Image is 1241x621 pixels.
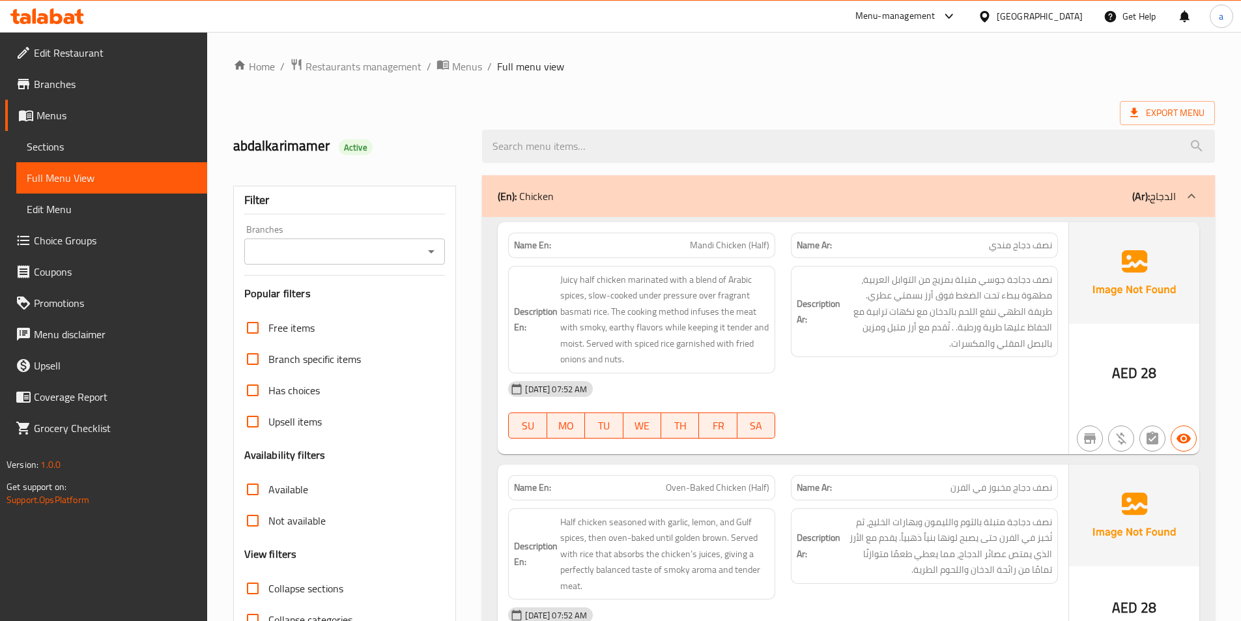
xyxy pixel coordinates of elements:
[482,175,1215,217] div: (En): Chicken(Ar):الدجاج
[1108,426,1134,452] button: Purchased item
[36,108,197,123] span: Menus
[997,9,1083,23] div: [GEOGRAPHIC_DATA]
[797,238,832,252] strong: Name Ar:
[482,130,1215,163] input: search
[5,381,207,412] a: Coverage Report
[487,59,492,74] li: /
[268,482,308,497] span: Available
[1130,105,1205,121] span: Export Menu
[34,295,197,311] span: Promotions
[1132,188,1176,204] p: الدجاج
[843,514,1052,578] span: نصف دجاجة متبلة بالثوم والليمون وبهارات الخليج، ثم تُخبز في الفرن حتى يصبح لونها بنياً ذهبياً. يق...
[268,513,326,528] span: Not available
[1112,595,1137,620] span: AED
[508,412,547,439] button: SU
[514,416,541,435] span: SU
[422,242,440,261] button: Open
[699,412,737,439] button: FR
[797,530,840,562] strong: Description Ar:
[268,383,320,398] span: Has choices
[27,201,197,217] span: Edit Menu
[34,233,197,248] span: Choice Groups
[427,59,431,74] li: /
[34,45,197,61] span: Edit Restaurant
[268,581,343,596] span: Collapse sections
[520,383,592,396] span: [DATE] 07:52 AM
[497,59,564,74] span: Full menu view
[1132,186,1150,206] b: (Ar):
[244,547,297,562] h3: View filters
[16,162,207,194] a: Full Menu View
[280,59,285,74] li: /
[843,272,1052,352] span: نصف دجاجة جوسي متبلة بمزيج من التوابل العربية، مطهوة ببطء تحت الضغط فوق أرز بسمتي عطري. طريقة الط...
[514,481,551,495] strong: Name En:
[268,351,361,367] span: Branch specific items
[585,412,623,439] button: TU
[290,58,421,75] a: Restaurants management
[1112,360,1137,386] span: AED
[552,416,580,435] span: MO
[5,256,207,287] a: Coupons
[5,68,207,100] a: Branches
[244,448,326,463] h3: Availability filters
[233,58,1215,75] nav: breadcrumb
[797,296,840,328] strong: Description Ar:
[560,514,769,594] span: Half chicken seasoned with garlic, lemon, and Gulf spices, then oven-baked until golden brown. Se...
[623,412,661,439] button: WE
[498,188,554,204] p: Chicken
[5,37,207,68] a: Edit Restaurant
[306,59,421,74] span: Restaurants management
[1141,360,1156,386] span: 28
[268,320,315,336] span: Free items
[339,141,373,154] span: Active
[590,416,618,435] span: TU
[797,481,832,495] strong: Name Ar:
[40,456,61,473] span: 1.0.0
[666,416,694,435] span: TH
[5,100,207,131] a: Menus
[514,238,551,252] strong: Name En:
[5,287,207,319] a: Promotions
[1141,595,1156,620] span: 28
[34,358,197,373] span: Upsell
[34,76,197,92] span: Branches
[514,538,558,570] strong: Description En:
[5,350,207,381] a: Upsell
[989,238,1052,252] span: نصف دجاج مندي
[16,194,207,225] a: Edit Menu
[1069,465,1199,566] img: Ae5nvW7+0k+MAAAAAElFTkSuQmCC
[7,478,66,495] span: Get support on:
[498,186,517,206] b: (En):
[27,170,197,186] span: Full Menu View
[1120,101,1215,125] span: Export Menu
[514,304,558,336] strong: Description En:
[339,139,373,155] div: Active
[1171,426,1197,452] button: Available
[547,412,585,439] button: MO
[560,272,769,368] span: Juicy half chicken marinated with a blend of Arabic spices, slow-cooked under pressure over fragr...
[855,8,935,24] div: Menu-management
[1219,9,1223,23] span: a
[244,286,446,301] h3: Popular filters
[34,326,197,342] span: Menu disclaimer
[7,456,38,473] span: Version:
[690,238,769,252] span: Mandi Chicken (Half)
[233,59,275,74] a: Home
[436,58,482,75] a: Menus
[244,186,446,214] div: Filter
[16,131,207,162] a: Sections
[7,491,89,508] a: Support.OpsPlatform
[5,412,207,444] a: Grocery Checklist
[5,319,207,350] a: Menu disclaimer
[743,416,770,435] span: SA
[5,225,207,256] a: Choice Groups
[34,389,197,405] span: Coverage Report
[34,264,197,280] span: Coupons
[1139,426,1165,452] button: Not has choices
[661,412,699,439] button: TH
[1077,426,1103,452] button: Not branch specific item
[629,416,656,435] span: WE
[233,136,467,156] h2: abdalkarimamer
[666,481,769,495] span: Oven-Baked Chicken (Half)
[704,416,732,435] span: FR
